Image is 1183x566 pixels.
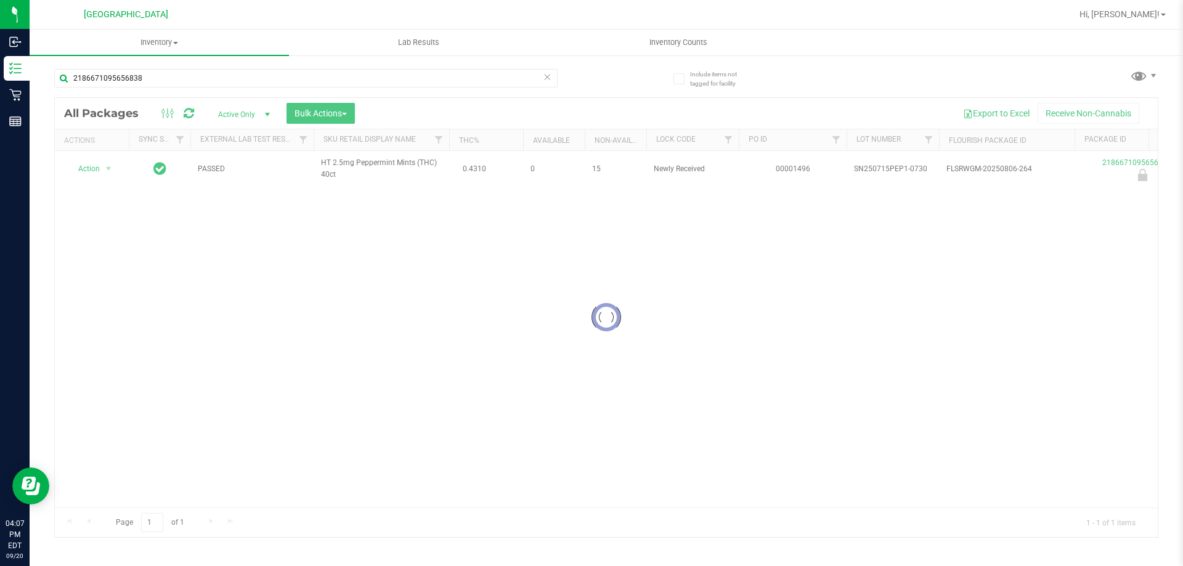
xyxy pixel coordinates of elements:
input: Search Package ID, Item Name, SKU, Lot or Part Number... [54,69,558,87]
a: Inventory [30,30,289,55]
span: [GEOGRAPHIC_DATA] [84,9,168,20]
a: Lab Results [289,30,548,55]
span: Clear [543,69,551,85]
inline-svg: Reports [9,115,22,127]
p: 09/20 [6,551,24,560]
iframe: Resource center [12,467,49,504]
inline-svg: Inbound [9,36,22,48]
span: Hi, [PERSON_NAME]! [1079,9,1160,19]
inline-svg: Inventory [9,62,22,75]
span: Inventory Counts [633,37,724,48]
p: 04:07 PM EDT [6,518,24,551]
span: Include items not tagged for facility [690,70,752,88]
span: Lab Results [381,37,456,48]
inline-svg: Retail [9,89,22,101]
span: Inventory [30,37,289,48]
a: Inventory Counts [548,30,808,55]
